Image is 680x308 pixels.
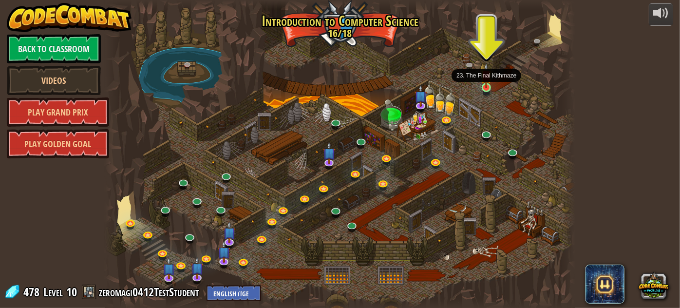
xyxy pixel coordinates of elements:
img: level-banner-unstarted.png [481,63,492,88]
a: Back to Classroom [7,34,101,63]
a: Play Grand Prix [7,97,109,127]
a: Videos [7,66,101,95]
img: level-banner-unstarted-subscriber.png [323,142,336,164]
span: 478 [23,284,42,300]
a: zeromagi0412TestStudent [99,284,202,300]
img: level-banner-unstarted-subscriber.png [415,85,427,107]
span: Level [43,284,63,300]
a: Play Golden Goal [7,129,109,158]
img: level-banner-unstarted-subscriber.png [191,257,204,279]
span: 10 [66,284,77,300]
img: CodeCombat - Learn how to code by playing a game [7,3,132,32]
img: level-banner-unstarted-subscriber.png [218,241,230,263]
button: Adjust volume [649,3,673,26]
img: level-banner-unstarted-subscriber.png [223,221,235,243]
img: level-banner-unstarted-subscriber.png [163,257,175,279]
